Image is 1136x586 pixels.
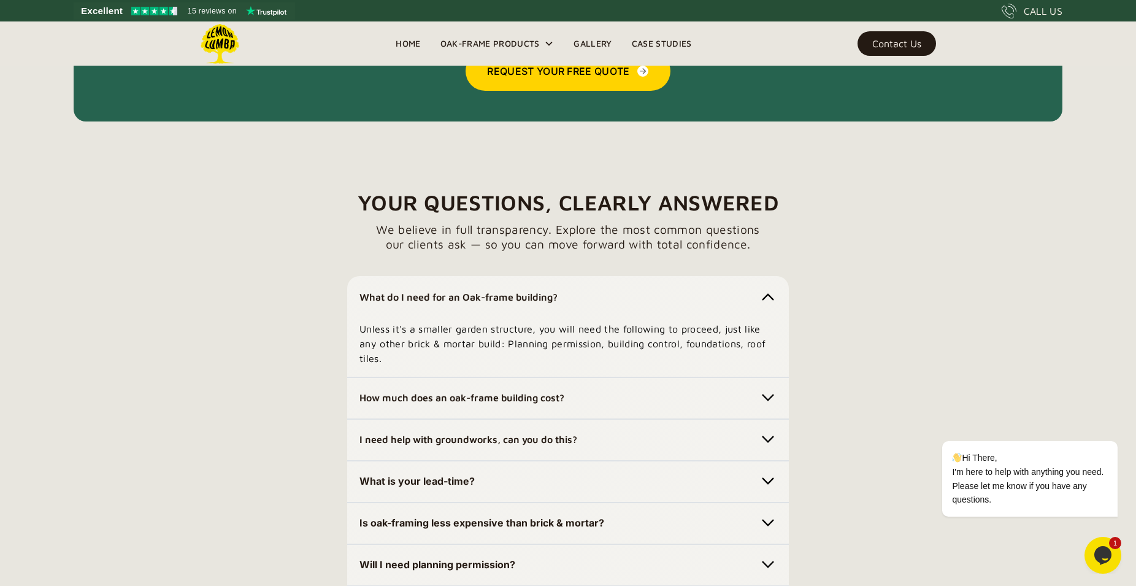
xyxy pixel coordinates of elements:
[564,34,621,53] a: Gallery
[1024,4,1062,18] div: CALL US
[487,64,629,79] div: Request Your Free Quote
[622,34,702,53] a: Case Studies
[759,288,777,306] img: Chevron
[1084,537,1124,574] iframe: chat widget
[858,31,936,56] a: Contact Us
[359,291,558,303] strong: What do I need for an Oak-frame building?
[131,7,177,15] img: Trustpilot 4.5 stars
[759,556,777,573] img: Chevron
[359,434,577,445] strong: I need help with groundworks, can you do this?
[81,4,123,18] span: Excellent
[359,392,564,403] strong: How much does an oak-frame building cost?
[759,514,777,531] img: Chevron
[1002,4,1062,18] a: CALL US
[359,475,475,487] strong: What is your lead-time?
[74,2,295,20] a: See Lemon Lumba reviews on Trustpilot
[903,331,1124,531] iframe: chat widget
[386,34,430,53] a: Home
[440,36,540,51] div: Oak-Frame Products
[358,183,778,222] h2: Your Questions, Clearly Answered
[431,21,564,66] div: Oak-Frame Products
[759,472,777,490] img: Chevron
[188,4,237,18] span: 15 reviews on
[759,431,777,448] img: Chevron
[872,39,921,48] div: Contact Us
[466,52,670,91] a: Request Your Free Quote
[759,389,777,406] img: Chevron
[359,322,777,366] p: Unless it's a smaller garden structure, you will need the following to proceed, just like any oth...
[359,517,604,529] strong: Is oak-framing less expensive than brick & mortar?
[246,6,286,16] img: Trustpilot logo
[376,222,759,252] p: We believe in full transparency. Explore the most common questions our clients ask — so you can m...
[359,558,515,571] strong: Will I need planning permission?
